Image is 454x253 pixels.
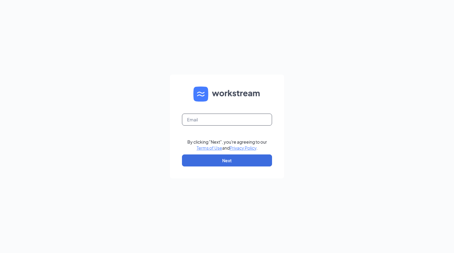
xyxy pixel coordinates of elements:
[193,87,261,102] img: WS logo and Workstream text
[230,145,256,151] a: Privacy Policy
[182,114,272,126] input: Email
[187,139,267,151] div: By clicking "Next", you're agreeing to our and .
[182,154,272,166] button: Next
[197,145,222,151] a: Terms of Use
